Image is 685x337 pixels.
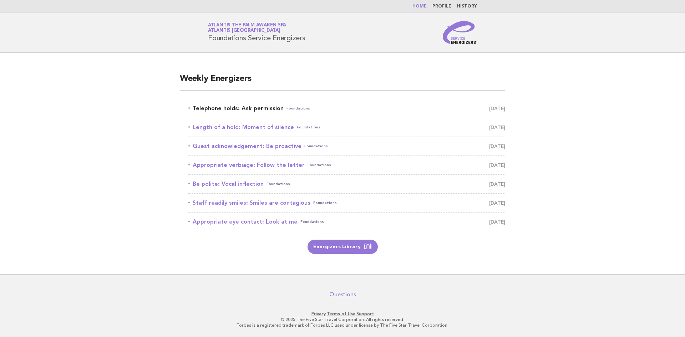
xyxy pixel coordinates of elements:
span: [DATE] [489,122,505,132]
span: Foundations [304,141,328,151]
a: Support [356,311,374,316]
a: Staff readily smiles: Smiles are contagiousFoundations [DATE] [188,198,505,208]
a: Terms of Use [327,311,355,316]
span: [DATE] [489,160,505,170]
span: [DATE] [489,198,505,208]
a: Appropriate verbiage: Follow the letterFoundations [DATE] [188,160,505,170]
span: [DATE] [489,141,505,151]
span: [DATE] [489,179,505,189]
span: [DATE] [489,103,505,113]
span: Foundations [267,179,290,189]
h1: Foundations Service Energizers [208,23,305,42]
span: Foundations [313,198,337,208]
h2: Weekly Energizers [180,73,505,91]
p: © 2025 The Five Star Travel Corporation. All rights reserved. [124,317,561,322]
p: Forbes is a registered trademark of Forbes LLC used under license by The Five Star Travel Corpora... [124,322,561,328]
a: Telephone holds: Ask permissionFoundations [DATE] [188,103,505,113]
span: Atlantis [GEOGRAPHIC_DATA] [208,29,280,33]
a: Questions [329,291,356,298]
a: Home [412,4,427,9]
span: Foundations [308,160,331,170]
a: Profile [432,4,451,9]
span: Foundations [300,217,324,227]
a: Guest acknowledgement: Be proactiveFoundations [DATE] [188,141,505,151]
p: · · [124,311,561,317]
span: Foundations [286,103,310,113]
a: Be polite: Vocal inflectionFoundations [DATE] [188,179,505,189]
span: [DATE] [489,217,505,227]
img: Service Energizers [443,21,477,44]
a: Energizers Library [308,240,378,254]
a: Atlantis The Palm Awaken SpaAtlantis [GEOGRAPHIC_DATA] [208,23,286,33]
a: Length of a hold: Moment of silenceFoundations [DATE] [188,122,505,132]
a: History [457,4,477,9]
a: Appropriate eye contact: Look at meFoundations [DATE] [188,217,505,227]
span: Foundations [297,122,320,132]
a: Privacy [311,311,326,316]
